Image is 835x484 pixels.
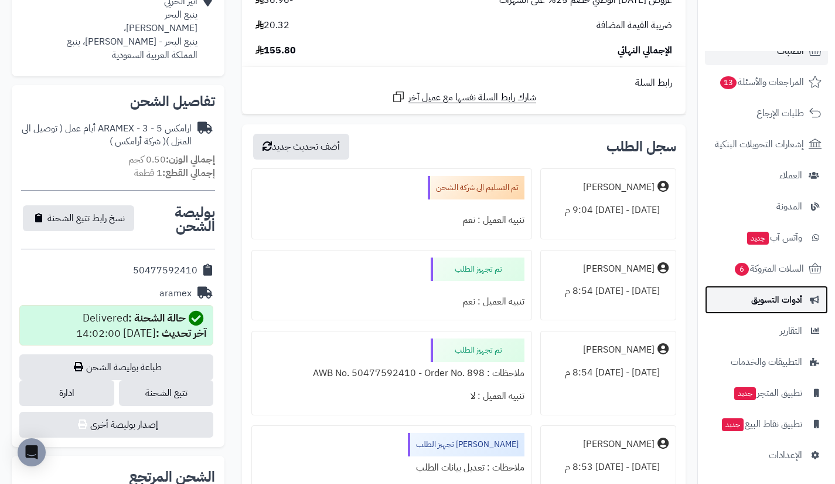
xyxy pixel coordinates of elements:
div: [PERSON_NAME] [583,438,655,451]
div: تم تجهيز الطلب [431,258,524,281]
div: [PERSON_NAME] تجهيز الطلب [408,433,524,456]
span: التقارير [780,323,802,339]
div: تم تجهيز الطلب [431,339,524,362]
a: شارك رابط السلة نفسها مع عميل آخر [391,90,536,104]
a: إشعارات التحويلات البنكية [705,130,828,158]
a: ادارة [19,380,114,406]
div: [DATE] - [DATE] 8:54 م [548,280,669,303]
a: السلات المتروكة6 [705,255,828,283]
div: [DATE] - [DATE] 8:53 م [548,456,669,479]
span: 6 [735,263,749,276]
div: تنبيه العميل : لا [259,385,524,408]
div: ارامكس ARAMEX - 3 - 5 أيام عمل ( توصيل الى المنزل ) [21,122,192,149]
div: Delivered [DATE] 14:02:00 [76,310,207,341]
span: المدونة [776,198,802,215]
span: العملاء [779,167,802,184]
div: aramex [159,287,192,300]
a: الإعدادات [705,441,828,469]
small: 0.50 كجم [128,153,215,167]
span: الإجمالي النهائي [618,44,672,57]
button: أضف تحديث جديد [253,134,349,160]
div: ملاحظات : تعديل بيانات الطلب [259,456,524,479]
span: تطبيق نقاط البيع [721,416,802,432]
a: تطبيق نقاط البيعجديد [705,410,828,438]
div: [DATE] - [DATE] 8:54 م [548,361,669,384]
span: وآتس آب [746,229,802,246]
div: 50477592410 [133,264,197,277]
a: العملاء [705,161,828,189]
span: الطلبات [777,43,804,59]
span: نسخ رابط تتبع الشحنة [47,211,125,225]
span: تطبيق المتجر [733,385,802,401]
a: التقارير [705,317,828,345]
span: 155.80 [255,44,296,57]
div: [PERSON_NAME] [583,343,655,357]
div: تنبيه العميل : نعم [259,209,524,232]
a: المراجعات والأسئلة13 [705,68,828,96]
span: ( شركة أرامكس ) [110,134,166,148]
span: 20.32 [255,19,289,32]
strong: حالة الشحنة : [128,310,186,326]
strong: إجمالي الوزن: [166,153,215,167]
button: نسخ رابط تتبع الشحنة [23,205,134,231]
span: الإعدادات [769,447,802,463]
div: Open Intercom Messenger [18,438,46,466]
a: وآتس آبجديد [705,224,828,252]
h2: الشحن المرتجع [129,470,215,484]
h3: سجل الطلب [606,140,676,154]
span: السلات المتروكة [734,260,804,277]
a: تتبع الشحنة [119,380,214,406]
h2: تفاصيل الشحن [21,94,215,109]
button: إصدار بوليصة أخرى [19,412,213,438]
span: ضريبة القيمة المضافة [597,19,672,32]
div: رابط السلة [247,76,681,90]
span: أدوات التسويق [751,292,802,308]
div: [DATE] - [DATE] 9:04 م [548,199,669,222]
small: 1 قطعة [134,166,215,180]
span: المراجعات والأسئلة [719,74,804,90]
h2: بوليصة الشحن [136,205,215,233]
a: التطبيقات والخدمات [705,348,828,376]
a: تطبيق المتجرجديد [705,379,828,407]
span: التطبيقات والخدمات [731,354,802,370]
img: logo-2.png [755,28,824,52]
span: جديد [747,232,769,245]
span: جديد [734,387,756,400]
span: إشعارات التحويلات البنكية [715,136,804,153]
span: طلبات الإرجاع [756,105,804,121]
div: [PERSON_NAME] [583,262,655,276]
div: تنبيه العميل : نعم [259,290,524,313]
a: طباعة بوليصة الشحن [19,354,213,380]
a: أدوات التسويق [705,286,828,314]
a: طلبات الإرجاع [705,99,828,127]
strong: آخر تحديث : [156,325,207,341]
div: [PERSON_NAME] [583,181,655,194]
div: تم التسليم الى شركة الشحن [428,176,524,199]
a: الطلبات [705,37,828,65]
span: 13 [720,76,737,89]
span: شارك رابط السلة نفسها مع عميل آخر [408,91,536,104]
div: ملاحظات : AWB No. 50477592410 - Order No. 898 [259,362,524,385]
strong: إجمالي القطع: [162,166,215,180]
span: جديد [722,418,744,431]
a: المدونة [705,192,828,221]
